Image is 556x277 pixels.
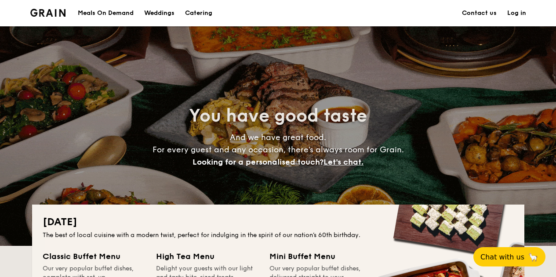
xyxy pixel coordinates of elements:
div: Mini Buffet Menu [269,250,372,263]
span: You have good taste [189,105,367,126]
div: Classic Buffet Menu [43,250,145,263]
div: High Tea Menu [156,250,259,263]
span: And we have great food. For every guest and any occasion, there’s always room for Grain. [153,133,404,167]
span: 🦙 [528,252,538,262]
a: Logotype [30,9,66,17]
h2: [DATE] [43,215,514,229]
img: Grain [30,9,66,17]
span: Chat with us [480,253,524,261]
div: The best of local cuisine with a modern twist, perfect for indulging in the spirit of our nation’... [43,231,514,240]
button: Chat with us🦙 [473,247,545,266]
span: Looking for a personalised touch? [193,157,323,167]
span: Let's chat. [323,157,363,167]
